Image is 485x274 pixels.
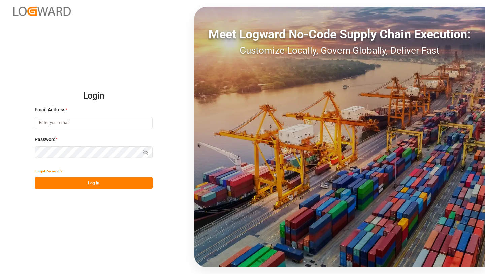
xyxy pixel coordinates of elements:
[13,7,71,16] img: Logward_new_orange.png
[194,44,485,58] div: Customize Locally, Govern Globally, Deliver Fast
[35,117,153,129] input: Enter your email
[35,106,65,113] span: Email Address
[35,177,153,189] button: Log In
[35,165,62,177] button: Forgot Password?
[35,136,56,143] span: Password
[35,85,153,107] h2: Login
[194,25,485,44] div: Meet Logward No-Code Supply Chain Execution:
